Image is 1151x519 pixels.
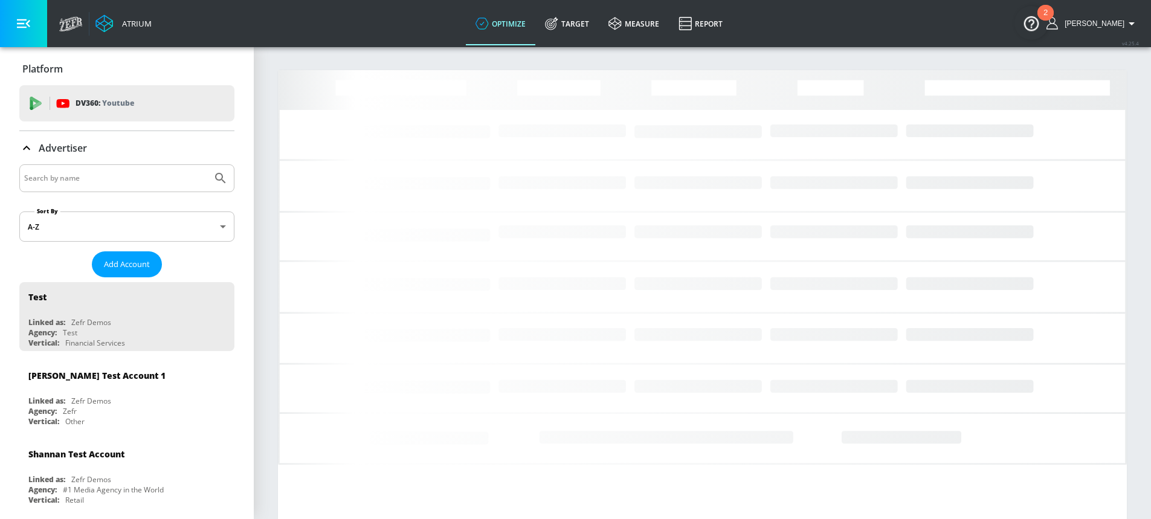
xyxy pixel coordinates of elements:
[1043,13,1048,28] div: 2
[71,396,111,406] div: Zefr Demos
[92,251,162,277] button: Add Account
[39,141,87,155] p: Advertiser
[102,97,134,109] p: Youtube
[669,2,732,45] a: Report
[1046,16,1139,31] button: [PERSON_NAME]
[1014,6,1048,40] button: Open Resource Center, 2 new notifications
[19,361,234,430] div: [PERSON_NAME] Test Account 1Linked as:Zefr DemosAgency:ZefrVertical:Other
[28,474,65,485] div: Linked as:
[28,406,57,416] div: Agency:
[28,416,59,427] div: Vertical:
[28,448,124,460] div: Shannan Test Account
[19,282,234,351] div: TestLinked as:Zefr DemosAgency:TestVertical:Financial Services
[95,15,152,33] a: Atrium
[34,207,60,215] label: Sort By
[28,495,59,505] div: Vertical:
[117,18,152,29] div: Atrium
[1122,40,1139,47] span: v 4.25.4
[28,317,65,327] div: Linked as:
[71,474,111,485] div: Zefr Demos
[76,97,134,110] p: DV360:
[19,131,234,165] div: Advertiser
[28,485,57,495] div: Agency:
[28,370,166,381] div: [PERSON_NAME] Test Account 1
[104,257,150,271] span: Add Account
[24,170,207,186] input: Search by name
[22,62,63,76] p: Platform
[63,485,164,495] div: #1 Media Agency in the World
[466,2,535,45] a: optimize
[1060,19,1124,28] span: login as: harvir.chahal@zefr.com
[65,416,85,427] div: Other
[65,495,84,505] div: Retail
[63,406,77,416] div: Zefr
[71,317,111,327] div: Zefr Demos
[19,211,234,242] div: A-Z
[63,327,77,338] div: Test
[28,327,57,338] div: Agency:
[535,2,599,45] a: Target
[599,2,669,45] a: measure
[19,52,234,86] div: Platform
[19,85,234,121] div: DV360: Youtube
[28,291,47,303] div: Test
[19,439,234,508] div: Shannan Test AccountLinked as:Zefr DemosAgency:#1 Media Agency in the WorldVertical:Retail
[28,338,59,348] div: Vertical:
[65,338,125,348] div: Financial Services
[28,396,65,406] div: Linked as:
